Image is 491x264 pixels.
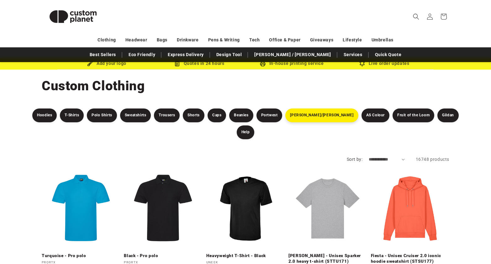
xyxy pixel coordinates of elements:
a: AS Colour [362,108,389,122]
div: Quotes in 24 hours [153,60,245,67]
a: Express Delivery [165,49,207,60]
a: Services [341,49,366,60]
a: Portwest [256,108,282,122]
a: Umbrellas [372,34,393,45]
img: Order Updates Icon [174,61,180,66]
a: Fiesta - Unisex Cruiser 2.0 iconic hoodie sweatshirt (STSU177) [371,253,449,264]
a: Polo Shirts [87,108,117,122]
div: Live order updates [338,60,430,67]
a: Beanies [229,108,253,122]
a: Gildan [437,108,459,122]
img: In-house printing [260,61,266,66]
a: Lifestyle [343,34,362,45]
a: Black - Pro polo [124,253,202,259]
a: Pens & Writing [208,34,240,45]
a: Headwear [125,34,147,45]
a: Tech [249,34,260,45]
img: Order updates [359,61,365,66]
h1: Custom Clothing [42,77,449,94]
a: Hoodies [32,108,57,122]
span: 16748 products [416,157,449,162]
a: Sweatshirts [120,108,151,122]
summary: Search [409,10,423,24]
a: Clothing [98,34,116,45]
div: In-house printing service [245,60,338,67]
a: [PERSON_NAME] / [PERSON_NAME] [251,49,334,60]
img: Custom Planet [42,3,104,31]
a: Drinkware [177,34,198,45]
a: Quick Quote [372,49,405,60]
a: Eco Friendly [125,49,158,60]
a: Caps [208,108,226,122]
a: Fruit of the Loom [393,108,434,122]
a: T-Shirts [60,108,84,122]
a: [PERSON_NAME]/[PERSON_NAME] [285,108,358,122]
a: Shorts [183,108,204,122]
a: Help [237,125,254,139]
nav: Product filters [29,108,462,139]
div: Add your logo [61,60,153,67]
iframe: Chat Widget [383,196,491,264]
a: Office & Paper [269,34,300,45]
a: Trousers [154,108,180,122]
a: Giveaways [310,34,333,45]
a: Best Sellers [87,49,119,60]
a: Turquoise - Pro polo [42,253,120,259]
label: Sort by: [347,157,362,162]
a: Design Tool [213,49,245,60]
a: Bags [157,34,167,45]
a: Heavyweight T-Shirt - Black [206,253,285,259]
img: Brush Icon [87,61,93,66]
a: [PERSON_NAME] - Unisex Sparker 2.0 heavy t-shirt (STTU171) [288,253,367,264]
